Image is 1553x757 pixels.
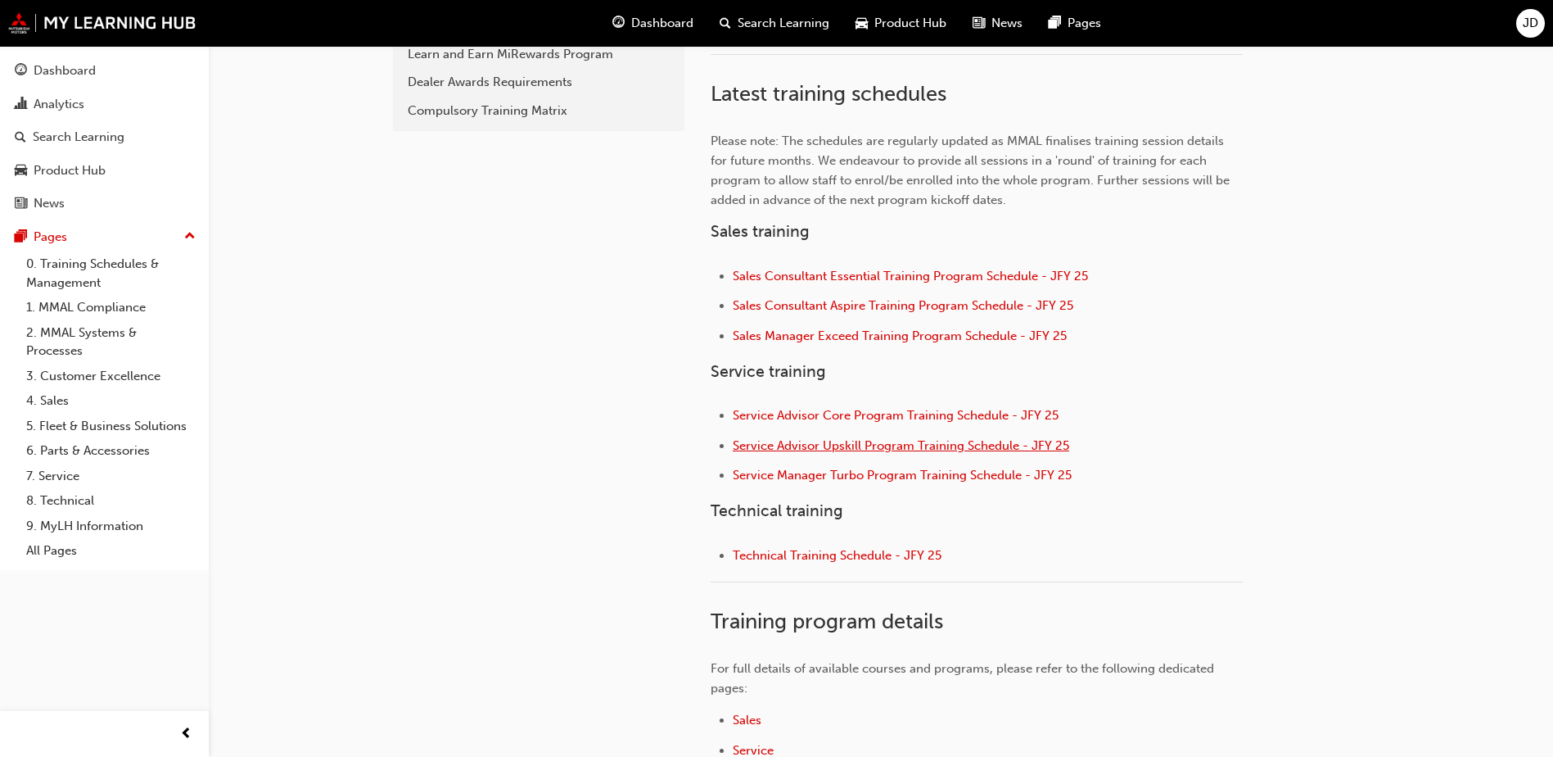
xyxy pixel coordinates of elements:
[33,128,124,147] div: Search Learning
[8,12,196,34] img: mmal
[856,13,868,34] span: car-icon
[400,68,678,97] a: Dealer Awards Requirements
[408,73,670,92] div: Dealer Awards Requirements
[20,364,202,389] a: 3. Customer Excellence
[711,81,946,107] span: Latest training schedules
[733,713,761,728] a: Sales
[15,164,27,179] span: car-icon
[711,609,943,634] span: Training program details
[733,548,941,563] a: Technical Training Schedule - JFY 25
[34,61,96,80] div: Dashboard
[20,464,202,489] a: 7. Service
[711,362,826,381] span: Service training
[733,269,1088,283] a: Sales Consultant Essential Training Program Schedule - JFY 25
[991,14,1023,33] span: News
[15,64,27,79] span: guage-icon
[34,228,67,247] div: Pages
[631,14,693,33] span: Dashboard
[15,97,27,112] span: chart-icon
[711,222,810,241] span: Sales training
[7,188,202,219] a: News
[7,89,202,120] a: Analytics
[1068,14,1101,33] span: Pages
[184,226,196,247] span: up-icon
[7,222,202,252] button: Pages
[400,97,678,125] a: Compulsory Training Matrix
[842,7,959,40] a: car-iconProduct Hub
[738,14,829,33] span: Search Learning
[711,661,1217,696] span: For full details of available courses and programs, please refer to the following dedicated pages:
[20,514,202,539] a: 9. MyLH Information
[1036,7,1114,40] a: pages-iconPages
[7,52,202,222] button: DashboardAnalyticsSearch LearningProduct HubNews
[20,295,202,320] a: 1. MMAL Compliance
[15,130,26,145] span: search-icon
[20,438,202,464] a: 6. Parts & Accessories
[733,468,1072,483] a: Service Manager Turbo Program Training Schedule - JFY 25
[20,388,202,414] a: 4. Sales
[15,197,27,211] span: news-icon
[720,13,731,34] span: search-icon
[612,13,625,34] span: guage-icon
[34,95,84,114] div: Analytics
[733,438,1069,453] a: Service Advisor Upskill Program Training Schedule - JFY 25
[20,538,202,564] a: All Pages
[1523,14,1538,33] span: JD
[7,56,202,86] a: Dashboard
[20,488,202,514] a: 8. Technical
[408,45,670,64] div: Learn and Earn MiRewards Program
[20,252,202,295] a: 0. Training Schedules & Management
[733,408,1059,423] a: Service Advisor Core Program Training Schedule - JFY 25
[7,156,202,186] a: Product Hub
[707,7,842,40] a: search-iconSearch Learning
[733,298,1073,313] a: Sales Consultant Aspire Training Program Schedule - JFY 25
[7,122,202,152] a: Search Learning
[733,329,1067,343] a: Sales Manager Exceed Training Program Schedule - JFY 25
[1516,9,1545,38] button: JD
[711,501,843,520] span: Technical training
[711,134,1233,207] span: Please note: The schedules are regularly updated as MMAL finalises training session details for f...
[20,414,202,439] a: 5. Fleet & Business Solutions
[34,161,106,180] div: Product Hub
[15,230,27,245] span: pages-icon
[599,7,707,40] a: guage-iconDashboard
[874,14,946,33] span: Product Hub
[34,194,65,213] div: News
[20,320,202,364] a: 2. MMAL Systems & Processes
[973,13,985,34] span: news-icon
[180,724,192,745] span: prev-icon
[959,7,1036,40] a: news-iconNews
[400,40,678,69] a: Learn and Earn MiRewards Program
[1049,13,1061,34] span: pages-icon
[408,102,670,120] div: Compulsory Training Matrix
